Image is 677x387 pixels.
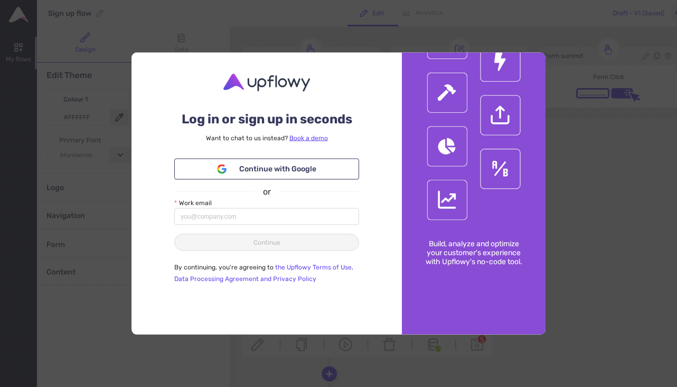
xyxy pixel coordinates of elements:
a: Book a demo [289,134,328,141]
img: Featured [424,53,524,224]
button: Continue [174,234,359,251]
label: Work email [174,198,212,208]
button: Continue with Google [174,158,359,179]
p: Build, analyze and optimize your customer's experience with Upflowy's no-code tool. [402,223,546,282]
span: or [255,185,279,198]
input: Work email [174,208,359,225]
span: Continue with Google [239,163,316,175]
p: By continuing, you're agreeing to [174,262,359,285]
div: Want to chat to us instead? [174,130,359,143]
img: Upflowy logo [222,74,312,92]
div: Log in or sign up in seconds [174,101,359,130]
